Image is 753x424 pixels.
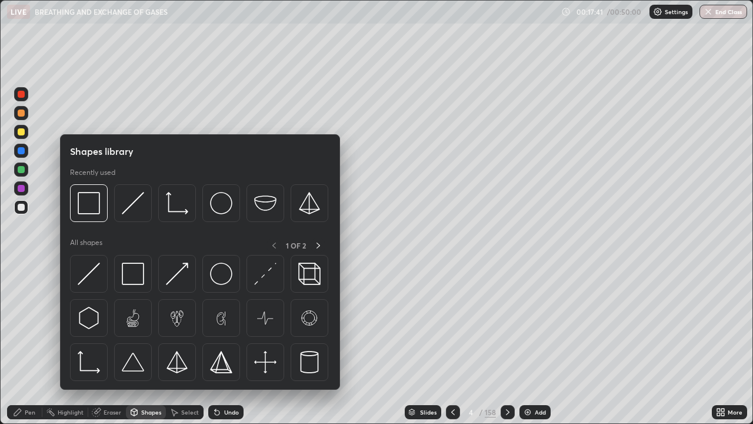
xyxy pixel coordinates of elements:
[535,409,546,415] div: Add
[210,351,232,373] img: svg+xml;charset=utf-8,%3Csvg%20xmlns%3D%22http%3A%2F%2Fwww.w3.org%2F2000%2Fsvg%22%20width%3D%2234...
[254,263,276,285] img: svg+xml;charset=utf-8,%3Csvg%20xmlns%3D%22http%3A%2F%2Fwww.w3.org%2F2000%2Fsvg%22%20width%3D%2230...
[25,409,35,415] div: Pen
[523,408,532,417] img: add-slide-button
[420,409,437,415] div: Slides
[704,7,713,16] img: end-class-cross
[298,263,321,285] img: svg+xml;charset=utf-8,%3Csvg%20xmlns%3D%22http%3A%2F%2Fwww.w3.org%2F2000%2Fsvg%22%20width%3D%2235...
[298,192,321,214] img: svg+xml;charset=utf-8,%3Csvg%20xmlns%3D%22http%3A%2F%2Fwww.w3.org%2F2000%2Fsvg%22%20width%3D%2234...
[665,9,688,15] p: Settings
[485,407,496,418] div: 158
[166,307,188,329] img: svg+xml;charset=utf-8,%3Csvg%20xmlns%3D%22http%3A%2F%2Fwww.w3.org%2F2000%2Fsvg%22%20width%3D%2265...
[122,192,144,214] img: svg+xml;charset=utf-8,%3Csvg%20xmlns%3D%22http%3A%2F%2Fwww.w3.org%2F2000%2Fsvg%22%20width%3D%2230...
[122,351,144,373] img: svg+xml;charset=utf-8,%3Csvg%20xmlns%3D%22http%3A%2F%2Fwww.w3.org%2F2000%2Fsvg%22%20width%3D%2238...
[298,307,321,329] img: svg+xml;charset=utf-8,%3Csvg%20xmlns%3D%22http%3A%2F%2Fwww.w3.org%2F2000%2Fsvg%22%20width%3D%2265...
[286,241,306,250] p: 1 OF 2
[210,192,232,214] img: svg+xml;charset=utf-8,%3Csvg%20xmlns%3D%22http%3A%2F%2Fwww.w3.org%2F2000%2Fsvg%22%20width%3D%2236...
[78,263,100,285] img: svg+xml;charset=utf-8,%3Csvg%20xmlns%3D%22http%3A%2F%2Fwww.w3.org%2F2000%2Fsvg%22%20width%3D%2230...
[699,5,747,19] button: End Class
[728,409,742,415] div: More
[78,192,100,214] img: svg+xml;charset=utf-8,%3Csvg%20xmlns%3D%22http%3A%2F%2Fwww.w3.org%2F2000%2Fsvg%22%20width%3D%2234...
[465,409,477,416] div: 4
[122,263,144,285] img: svg+xml;charset=utf-8,%3Csvg%20xmlns%3D%22http%3A%2F%2Fwww.w3.org%2F2000%2Fsvg%22%20width%3D%2234...
[78,351,100,373] img: svg+xml;charset=utf-8,%3Csvg%20xmlns%3D%22http%3A%2F%2Fwww.w3.org%2F2000%2Fsvg%22%20width%3D%2233...
[181,409,199,415] div: Select
[122,307,144,329] img: svg+xml;charset=utf-8,%3Csvg%20xmlns%3D%22http%3A%2F%2Fwww.w3.org%2F2000%2Fsvg%22%20width%3D%2265...
[210,307,232,329] img: svg+xml;charset=utf-8,%3Csvg%20xmlns%3D%22http%3A%2F%2Fwww.w3.org%2F2000%2Fsvg%22%20width%3D%2265...
[141,409,161,415] div: Shapes
[254,351,276,373] img: svg+xml;charset=utf-8,%3Csvg%20xmlns%3D%22http%3A%2F%2Fwww.w3.org%2F2000%2Fsvg%22%20width%3D%2240...
[653,7,662,16] img: class-settings-icons
[298,351,321,373] img: svg+xml;charset=utf-8,%3Csvg%20xmlns%3D%22http%3A%2F%2Fwww.w3.org%2F2000%2Fsvg%22%20width%3D%2228...
[479,409,482,416] div: /
[166,192,188,214] img: svg+xml;charset=utf-8,%3Csvg%20xmlns%3D%22http%3A%2F%2Fwww.w3.org%2F2000%2Fsvg%22%20width%3D%2233...
[254,192,276,214] img: svg+xml;charset=utf-8,%3Csvg%20xmlns%3D%22http%3A%2F%2Fwww.w3.org%2F2000%2Fsvg%22%20width%3D%2238...
[70,144,134,158] h5: Shapes library
[35,7,168,16] p: BREATHING AND EXCHANGE OF GASES
[78,307,100,329] img: svg+xml;charset=utf-8,%3Csvg%20xmlns%3D%22http%3A%2F%2Fwww.w3.org%2F2000%2Fsvg%22%20width%3D%2230...
[166,351,188,373] img: svg+xml;charset=utf-8,%3Csvg%20xmlns%3D%22http%3A%2F%2Fwww.w3.org%2F2000%2Fsvg%22%20width%3D%2234...
[254,307,276,329] img: svg+xml;charset=utf-8,%3Csvg%20xmlns%3D%22http%3A%2F%2Fwww.w3.org%2F2000%2Fsvg%22%20width%3D%2265...
[58,409,84,415] div: Highlight
[104,409,121,415] div: Eraser
[224,409,239,415] div: Undo
[70,168,115,177] p: Recently used
[11,7,26,16] p: LIVE
[70,238,102,253] p: All shapes
[166,263,188,285] img: svg+xml;charset=utf-8,%3Csvg%20xmlns%3D%22http%3A%2F%2Fwww.w3.org%2F2000%2Fsvg%22%20width%3D%2230...
[210,263,232,285] img: svg+xml;charset=utf-8,%3Csvg%20xmlns%3D%22http%3A%2F%2Fwww.w3.org%2F2000%2Fsvg%22%20width%3D%2236...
